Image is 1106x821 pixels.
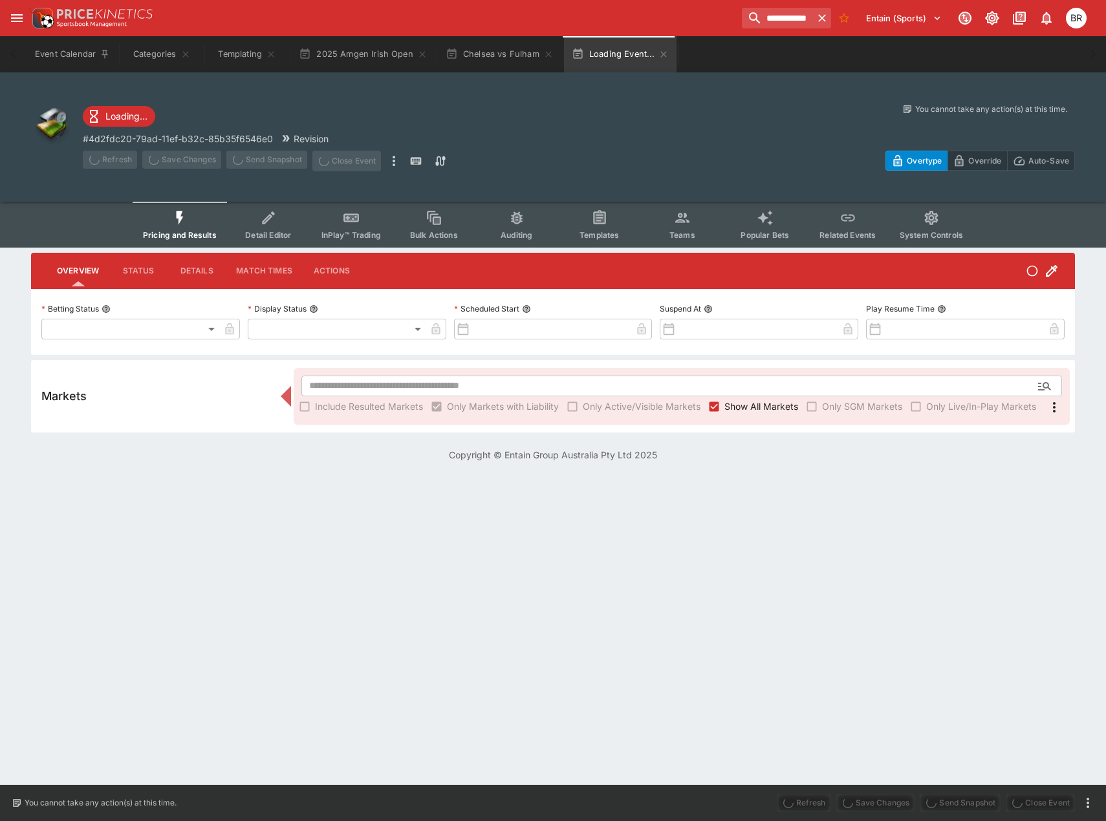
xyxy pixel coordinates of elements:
[105,109,147,123] p: Loading...
[47,255,109,286] button: Overview
[742,8,813,28] input: search
[57,9,153,19] img: PriceKinetics
[454,303,519,314] p: Scheduled Start
[968,154,1001,167] p: Override
[303,255,361,286] button: Actions
[669,230,695,240] span: Teams
[724,400,798,413] span: Show All Markets
[438,36,561,72] button: Chelsea vs Fulham
[291,36,435,72] button: 2025 Amgen Irish Open
[447,400,559,413] span: Only Markets with Liability
[1080,795,1096,811] button: more
[866,303,935,314] p: Play Resume Time
[1007,151,1075,171] button: Auto-Save
[501,230,532,240] span: Auditing
[309,304,318,314] button: Display Status
[226,255,303,286] button: Match Times
[41,303,99,314] p: Betting Status
[5,6,28,30] button: open drawer
[819,230,876,240] span: Related Events
[660,303,701,314] p: Suspend At
[926,400,1036,413] span: Only Live/In-Play Markets
[27,36,118,72] button: Event Calendar
[31,103,72,145] img: other.png
[410,230,458,240] span: Bulk Actions
[907,154,942,167] p: Overtype
[1035,6,1058,30] button: Notifications
[1033,374,1056,398] button: Open
[83,132,273,145] p: Copy To Clipboard
[822,400,902,413] span: Only SGM Markets
[1066,8,1087,28] div: Ben Raymond
[522,304,531,314] button: Scheduled Start
[102,304,111,314] button: Betting Status
[120,36,203,72] button: Categories
[1046,400,1062,415] svg: More
[583,400,700,413] span: Only Active/Visible Markets
[953,6,977,30] button: Connected to PK
[564,36,677,72] button: Loading Event...
[133,202,973,248] div: Event type filters
[41,389,87,403] h5: Markets
[315,400,423,413] span: Include Resulted Markets
[143,230,217,240] span: Pricing and Results
[25,797,177,809] p: You cannot take any action(s) at this time.
[1028,154,1069,167] p: Auto-Save
[915,103,1067,115] p: You cannot take any action(s) at this time.
[294,132,329,145] p: Revision
[248,303,307,314] p: Display Status
[28,5,54,31] img: PriceKinetics Logo
[206,36,288,72] button: Templating
[386,151,402,171] button: more
[937,304,946,314] button: Play Resume Time
[1062,4,1090,32] button: Ben Raymond
[981,6,1004,30] button: Toggle light/dark mode
[900,230,963,240] span: System Controls
[580,230,619,240] span: Templates
[741,230,789,240] span: Popular Bets
[885,151,948,171] button: Overtype
[109,255,168,286] button: Status
[704,304,713,314] button: Suspend At
[168,255,226,286] button: Details
[834,8,854,28] button: No Bookmarks
[947,151,1007,171] button: Override
[245,230,291,240] span: Detail Editor
[321,230,381,240] span: InPlay™ Trading
[57,21,127,27] img: Sportsbook Management
[885,151,1075,171] div: Start From
[1008,6,1031,30] button: Documentation
[858,8,949,28] button: Select Tenant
